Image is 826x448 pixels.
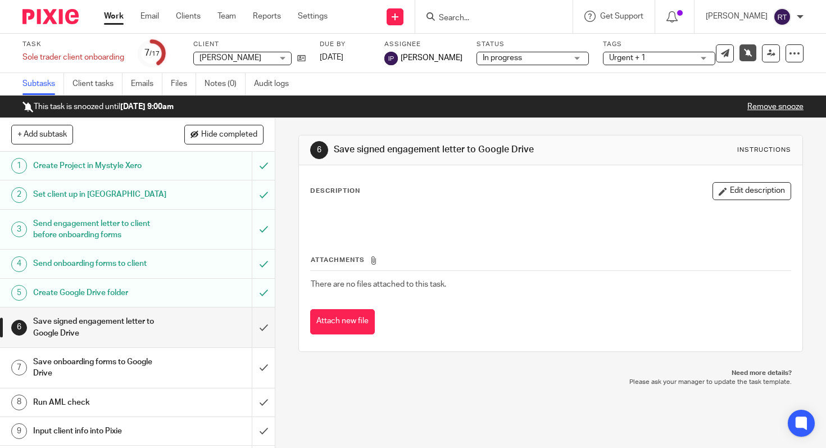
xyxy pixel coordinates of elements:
label: Due by [320,40,370,49]
p: Need more details? [310,369,792,378]
span: There are no files attached to this task. [311,280,446,288]
a: Emails [131,73,162,95]
h1: Run AML check [33,394,171,411]
a: Notes (0) [205,73,246,95]
a: Email [140,11,159,22]
p: Description [310,187,360,196]
a: Reports [253,11,281,22]
a: Audit logs [254,73,297,95]
div: 1 [11,158,27,174]
button: + Add subtask [11,125,73,144]
p: Please ask your manager to update the task template. [310,378,792,387]
img: svg%3E [773,8,791,26]
img: Pixie [22,9,79,24]
b: [DATE] 9:00am [120,103,174,111]
div: 5 [11,285,27,301]
a: Work [104,11,124,22]
button: Hide completed [184,125,264,144]
div: 6 [11,320,27,336]
h1: Create Google Drive folder [33,284,171,301]
h1: Create Project in Mystyle Xero [33,157,171,174]
p: [PERSON_NAME] [706,11,768,22]
span: In progress [483,54,522,62]
a: Remove snooze [747,103,804,111]
input: Search [438,13,539,24]
img: svg%3E [384,52,398,65]
div: 3 [11,221,27,237]
span: Hide completed [201,130,257,139]
a: Team [217,11,236,22]
div: 2 [11,187,27,203]
label: Tags [603,40,715,49]
small: /17 [149,51,160,57]
a: Settings [298,11,328,22]
label: Status [476,40,589,49]
h1: Input client info into Pixie [33,423,171,440]
a: Clients [176,11,201,22]
div: Instructions [737,146,791,155]
label: Client [193,40,306,49]
div: 9 [11,423,27,439]
span: [PERSON_NAME] [401,52,462,64]
p: This task is snoozed until [22,101,174,112]
span: [DATE] [320,53,343,61]
label: Task [22,40,124,49]
a: Subtasks [22,73,64,95]
span: [PERSON_NAME] [199,54,261,62]
span: Urgent + 1 [609,54,646,62]
h1: Save signed engagement letter to Google Drive [334,144,574,156]
h1: Save signed engagement letter to Google Drive [33,313,171,342]
h1: Set client up in [GEOGRAPHIC_DATA] [33,186,171,203]
div: Sole trader client onboarding [22,52,124,63]
button: Attach new file [310,309,375,334]
div: 6 [310,141,328,159]
label: Assignee [384,40,462,49]
div: 8 [11,395,27,410]
a: Client tasks [72,73,122,95]
span: Attachments [311,257,365,263]
button: Edit description [712,182,791,200]
h1: Send onboarding forms to client [33,255,171,272]
div: 4 [11,256,27,272]
div: 7 [144,47,160,60]
h1: Send engagement letter to client before onboarding forms [33,215,171,244]
span: Get Support [600,12,643,20]
div: 7 [11,360,27,375]
h1: Save onboarding forms to Google Drive [33,354,171,382]
a: Files [171,73,196,95]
